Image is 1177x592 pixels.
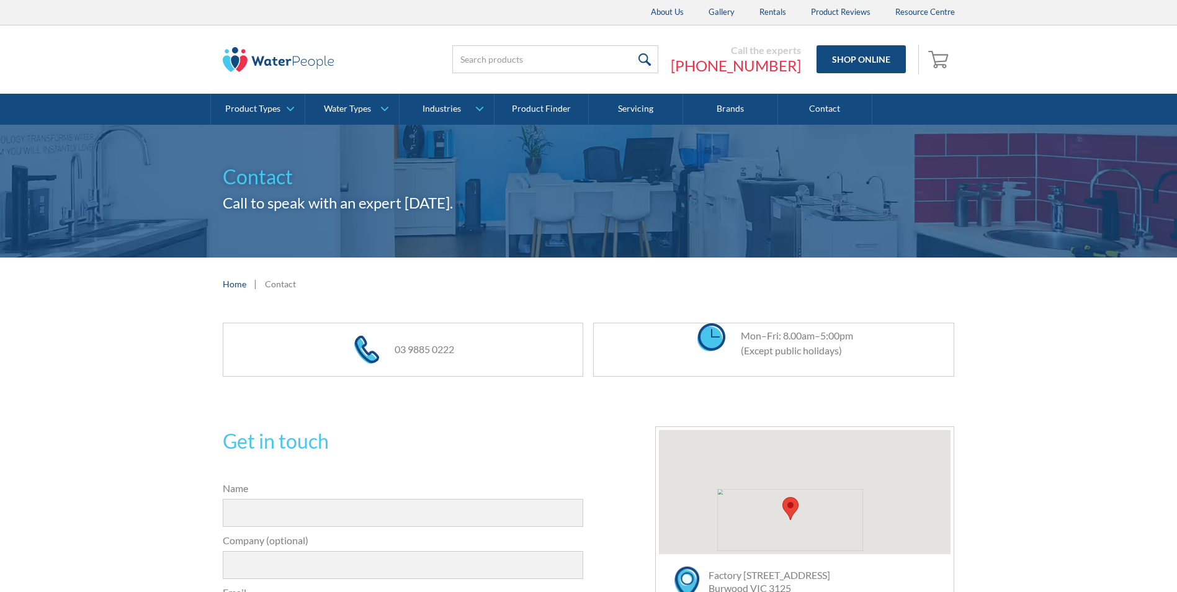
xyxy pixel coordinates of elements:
a: Product Types [211,94,305,125]
a: Industries [400,94,493,125]
h2: Get in touch [223,426,584,456]
img: The Water People [223,47,334,72]
a: 03 9885 0222 [395,343,454,355]
label: Name [223,481,584,496]
div: Map pin [777,492,803,525]
h1: Contact [223,162,955,192]
div: Call the experts [671,44,801,56]
a: [PHONE_NUMBER] [671,56,801,75]
a: Contact [778,94,872,125]
a: Water Types [305,94,399,125]
input: Search products [452,45,658,73]
div: Product Types [225,104,280,114]
img: shopping cart [928,49,952,69]
div: | [253,276,259,291]
a: Servicing [589,94,683,125]
div: Mon–Fri: 8.00am–5:00pm (Except public holidays) [728,328,853,358]
div: Industries [423,104,461,114]
img: clock icon [697,323,725,351]
a: Product Finder [495,94,589,125]
img: phone icon [354,336,379,364]
label: Company (optional) [223,533,584,548]
a: Home [223,277,246,290]
a: Open empty cart [925,45,955,74]
a: Shop Online [817,45,906,73]
a: Brands [683,94,777,125]
h2: Call to speak with an expert [DATE]. [223,192,955,214]
div: Water Types [324,104,371,114]
div: Contact [265,277,296,290]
